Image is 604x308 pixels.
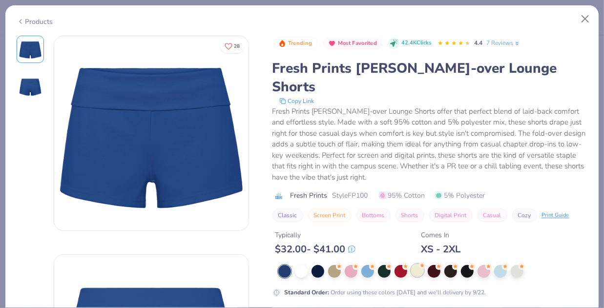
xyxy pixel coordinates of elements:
[278,40,286,47] img: Trending sort
[475,39,483,47] span: 4.4
[54,36,249,230] img: Front
[272,59,588,96] div: Fresh Prints [PERSON_NAME]-over Lounge Shorts
[512,208,537,222] button: Cozy
[285,288,330,296] strong: Standard Order :
[308,208,352,222] button: Screen Print
[421,243,461,255] div: XS - 2XL
[272,208,303,222] button: Classic
[276,96,317,106] button: copy to clipboard
[576,10,595,28] button: Close
[437,36,471,51] div: 4.4 Stars
[379,190,425,201] span: 95% Cotton
[396,208,424,222] button: Shorts
[421,230,461,240] div: Comes In
[429,208,473,222] button: Digital Print
[542,211,569,220] div: Print Guide
[272,106,588,183] div: Fresh Prints [PERSON_NAME]-over Lounge Shorts offer that perfect blend of laid-back comfort and e...
[17,17,53,27] div: Products
[272,192,286,200] img: brand logo
[291,190,328,201] span: Fresh Prints
[487,39,521,47] a: 7 Reviews
[285,288,486,297] div: Order using these colors [DATE] and we’ll delivery by 9/22.
[275,243,355,255] div: $ 32.00 - $ 41.00
[435,190,485,201] span: 5% Polyester
[402,39,432,47] span: 42.4K Clicks
[220,39,244,53] button: Like
[333,190,368,201] span: Style FP100
[19,75,42,98] img: Back
[338,41,377,46] span: Most Favorited
[288,41,312,46] span: Trending
[478,208,507,222] button: Casual
[323,37,382,50] button: Badge Button
[328,40,336,47] img: Most Favorited sort
[234,44,240,49] span: 28
[273,37,317,50] button: Badge Button
[275,230,355,240] div: Typically
[19,38,42,61] img: Front
[356,208,391,222] button: Bottoms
